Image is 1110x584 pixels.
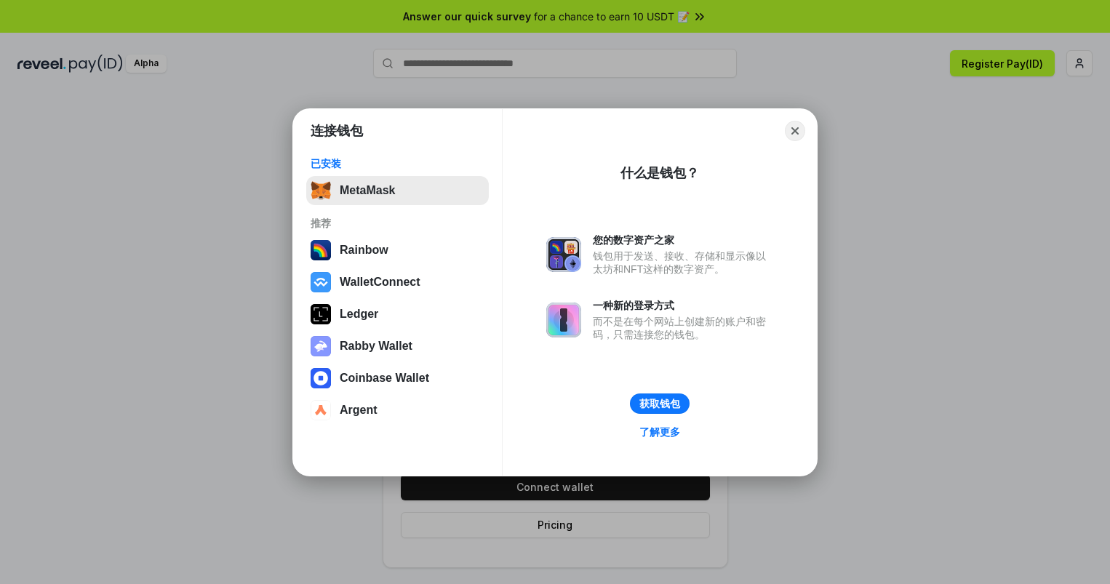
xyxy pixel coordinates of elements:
img: svg+xml,%3Csvg%20fill%3D%22none%22%20height%3D%2233%22%20viewBox%3D%220%200%2035%2033%22%20width%... [311,180,331,201]
div: Argent [340,404,378,417]
button: Rabby Wallet [306,332,489,361]
div: 什么是钱包？ [620,164,699,182]
h1: 连接钱包 [311,122,363,140]
button: 获取钱包 [630,393,690,414]
div: 了解更多 [639,425,680,439]
div: 钱包用于发送、接收、存储和显示像以太坊和NFT这样的数字资产。 [593,249,773,276]
img: svg+xml,%3Csvg%20xmlns%3D%22http%3A%2F%2Fwww.w3.org%2F2000%2Fsvg%22%20fill%3D%22none%22%20viewBox... [311,336,331,356]
div: Ledger [340,308,378,321]
img: svg+xml,%3Csvg%20width%3D%22120%22%20height%3D%22120%22%20viewBox%3D%220%200%20120%20120%22%20fil... [311,240,331,260]
button: WalletConnect [306,268,489,297]
img: svg+xml,%3Csvg%20xmlns%3D%22http%3A%2F%2Fwww.w3.org%2F2000%2Fsvg%22%20fill%3D%22none%22%20viewBox... [546,303,581,337]
img: svg+xml,%3Csvg%20width%3D%2228%22%20height%3D%2228%22%20viewBox%3D%220%200%2028%2028%22%20fill%3D... [311,272,331,292]
div: 已安装 [311,157,484,170]
img: svg+xml,%3Csvg%20xmlns%3D%22http%3A%2F%2Fwww.w3.org%2F2000%2Fsvg%22%20width%3D%2228%22%20height%3... [311,304,331,324]
button: Coinbase Wallet [306,364,489,393]
button: Ledger [306,300,489,329]
div: Coinbase Wallet [340,372,429,385]
div: 一种新的登录方式 [593,299,773,312]
div: Rainbow [340,244,388,257]
div: 推荐 [311,217,484,230]
div: 而不是在每个网站上创建新的账户和密码，只需连接您的钱包。 [593,315,773,341]
button: Argent [306,396,489,425]
img: svg+xml,%3Csvg%20width%3D%2228%22%20height%3D%2228%22%20viewBox%3D%220%200%2028%2028%22%20fill%3D... [311,368,331,388]
img: svg+xml,%3Csvg%20width%3D%2228%22%20height%3D%2228%22%20viewBox%3D%220%200%2028%2028%22%20fill%3D... [311,400,331,420]
a: 了解更多 [631,423,689,441]
div: Rabby Wallet [340,340,412,353]
div: 您的数字资产之家 [593,233,773,247]
div: WalletConnect [340,276,420,289]
button: MetaMask [306,176,489,205]
img: svg+xml,%3Csvg%20xmlns%3D%22http%3A%2F%2Fwww.w3.org%2F2000%2Fsvg%22%20fill%3D%22none%22%20viewBox... [546,237,581,272]
button: Close [785,121,805,141]
div: 获取钱包 [639,397,680,410]
div: MetaMask [340,184,395,197]
button: Rainbow [306,236,489,265]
